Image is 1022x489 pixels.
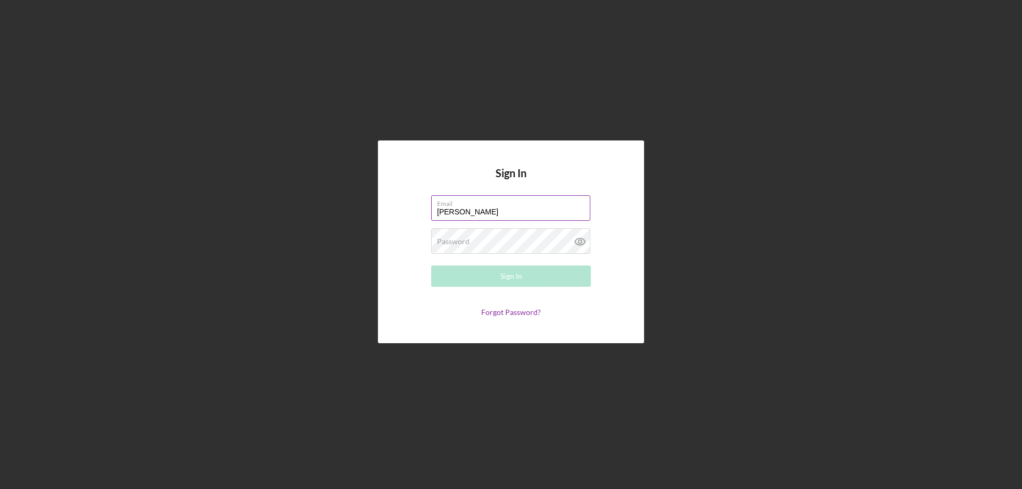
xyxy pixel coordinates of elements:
div: Sign In [500,266,522,287]
a: Forgot Password? [481,308,541,317]
label: Email [437,196,590,208]
h4: Sign In [496,167,526,195]
button: Sign In [431,266,591,287]
label: Password [437,237,469,246]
